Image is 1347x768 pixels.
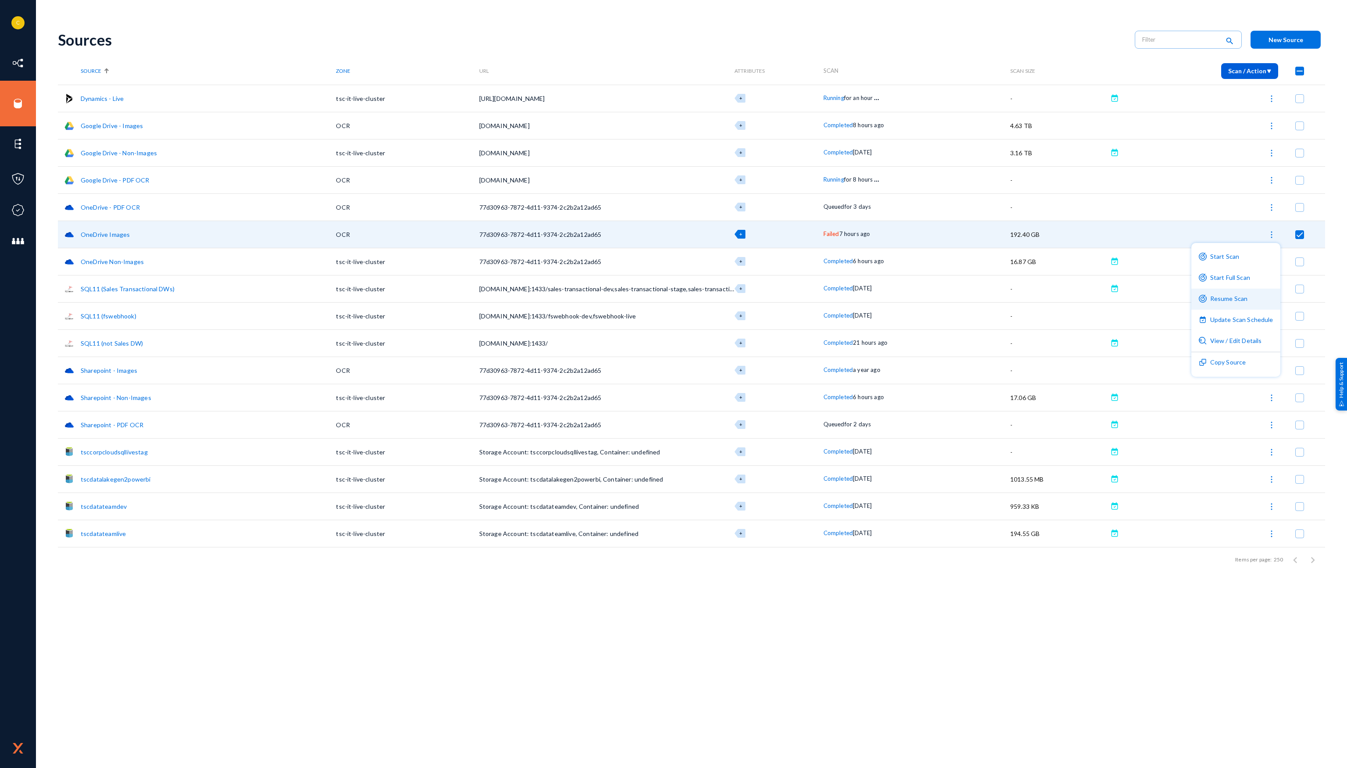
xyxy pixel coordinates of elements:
[1199,295,1207,303] img: icon-scan-purple.svg
[1191,352,1280,373] button: Copy Source
[1191,246,1280,268] button: Start Scan
[1191,289,1280,310] button: Resume Scan
[1199,274,1207,282] img: icon-scan-purple.svg
[1191,268,1280,289] button: Start Full Scan
[1191,310,1280,331] button: Update Scan Schedule
[1199,316,1207,324] img: icon-scheduled-purple.svg
[1191,331,1280,352] button: View / Edit Details
[1199,337,1207,345] img: icon-detail.svg
[1199,253,1207,261] img: icon-scan-purple.svg
[1199,358,1207,366] img: icon-duplicate.svg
